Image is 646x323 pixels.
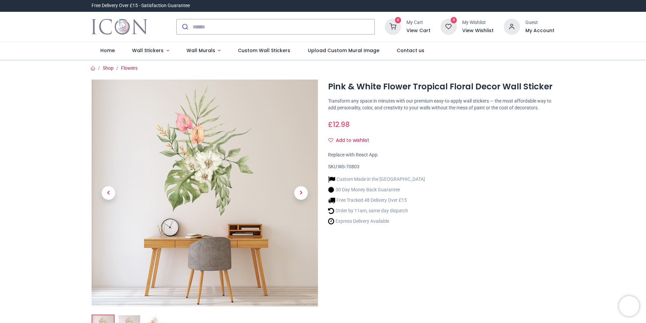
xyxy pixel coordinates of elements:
iframe: Customer reviews powered by Trustpilot [413,2,554,9]
h1: Pink & White Flower Tropical Floral Decor Wall Sticker [328,81,554,92]
a: Logo of Icon Wall Stickers [92,17,147,36]
li: Order by 11am, same day dispatch [328,207,425,214]
span: Contact us [397,47,424,54]
a: My Account [525,27,554,34]
a: Wall Stickers [123,42,178,60]
div: Replace with React App. [328,152,554,158]
button: Add to wishlistAdd to wishlist [328,135,375,146]
span: Next [294,186,308,200]
i: Add to wishlist [328,138,333,143]
a: View Cart [406,27,430,34]
div: SKU: [328,164,554,170]
div: My Cart [406,19,430,26]
a: Wall Murals [178,42,229,60]
span: Previous [102,186,115,200]
span: WS-70803 [338,164,359,169]
li: 30 Day Money Back Guarantee [328,186,425,193]
a: Previous [92,114,125,273]
span: Custom Wall Stickers [238,47,290,54]
button: Submit [177,19,193,34]
a: 0 [441,24,457,29]
div: My Wishlist [462,19,494,26]
span: Upload Custom Mural Image [308,47,379,54]
sup: 0 [451,17,457,23]
a: Flowers [121,65,138,71]
span: £ [328,120,350,129]
div: Free Delivery Over £15 - Satisfaction Guarantee [92,2,190,9]
a: 0 [385,24,401,29]
span: Wall Murals [187,47,215,54]
iframe: Brevo live chat [619,296,639,316]
span: Home [100,47,115,54]
sup: 0 [395,17,401,23]
li: Free Tracked 48 Delivery Over £15 [328,197,425,204]
img: Icon Wall Stickers [92,17,147,36]
a: View Wishlist [462,27,494,34]
li: Custom Made in the [GEOGRAPHIC_DATA] [328,176,425,183]
a: Shop [103,65,114,71]
a: Next [284,114,318,273]
div: Guest [525,19,554,26]
img: Pink & White Flower Tropical Floral Decor Wall Sticker [92,80,318,306]
span: Wall Stickers [132,47,164,54]
span: 12.98 [333,120,350,129]
p: Transform any space in minutes with our premium easy-to-apply wall stickers — the most affordable... [328,98,554,111]
li: Express Delivery Available [328,218,425,225]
